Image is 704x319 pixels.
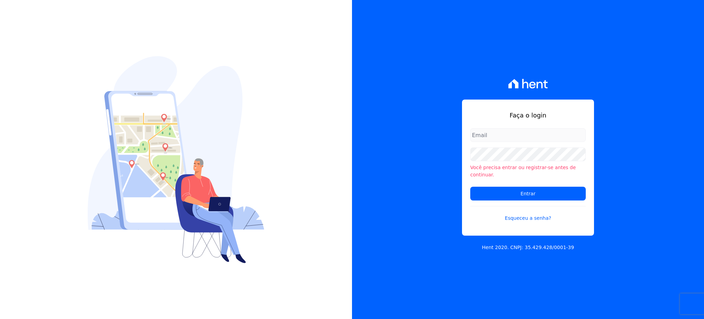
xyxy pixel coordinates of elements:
img: Login [88,56,264,263]
input: Entrar [470,187,586,200]
p: Hent 2020. CNPJ: 35.429.428/0001-39 [482,244,574,251]
input: Email [470,128,586,142]
a: Esqueceu a senha? [470,206,586,222]
h1: Faça o login [470,111,586,120]
li: Você precisa entrar ou registrar-se antes de continuar. [470,164,586,178]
